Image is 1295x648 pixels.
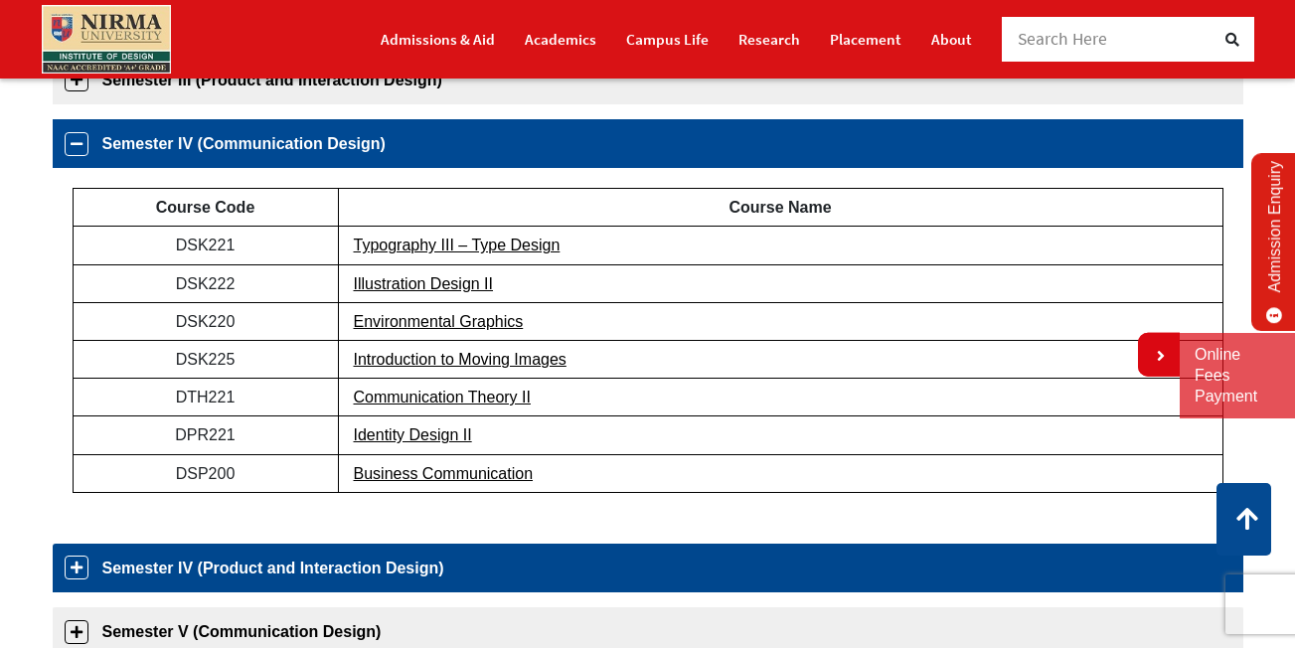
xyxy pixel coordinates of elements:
td: DTH221 [73,379,338,416]
span: Search Here [1018,28,1108,50]
td: DSK220 [73,302,338,340]
a: Placement [830,22,901,57]
a: Research [738,22,800,57]
td: DSK222 [73,264,338,302]
a: Semester IV (Product and Interaction Design) [53,544,1243,592]
a: Business Communication [354,465,534,482]
a: Academics [525,22,596,57]
a: Introduction to Moving Images [354,351,567,368]
a: Typography III – Type Design [354,237,561,253]
a: Admissions & Aid [381,22,495,57]
td: Course Name [338,189,1222,227]
td: DSP200 [73,454,338,492]
a: Online Fees Payment [1195,345,1280,406]
img: main_logo [42,5,171,74]
a: Campus Life [626,22,709,57]
a: About [931,22,972,57]
a: Identity Design II [354,426,472,443]
a: Illustration Design II [354,275,494,292]
a: Communication Theory II [354,389,531,405]
td: DSK221 [73,227,338,264]
td: DPR221 [73,416,338,454]
a: Semester III (Product and Interaction Design) [53,56,1243,104]
a: Environmental Graphics [354,313,524,330]
a: Semester IV (Communication Design) [53,119,1243,168]
td: Course Code [73,189,338,227]
td: DSK225 [73,341,338,379]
